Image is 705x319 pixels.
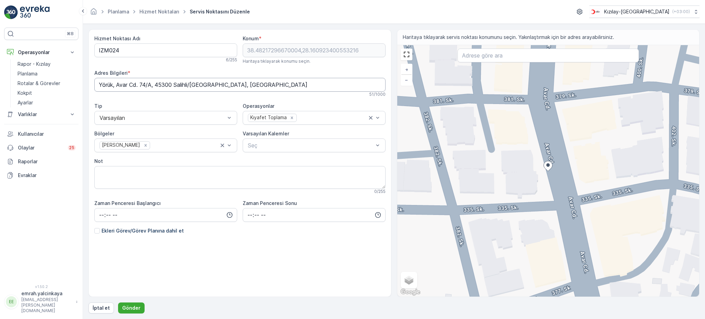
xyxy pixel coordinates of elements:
[102,227,184,234] p: Ekleri Görev/Görev Planına dahil et
[4,155,78,168] a: Raporlar
[243,103,274,109] label: Operasyonlar
[401,64,412,75] a: Yakınlaştır
[122,305,140,311] p: Gönder
[108,9,129,14] a: Planlama
[15,69,78,79] a: Planlama
[94,35,140,41] label: Hizmet Noktası Adı
[18,99,33,106] p: Ayarlar
[20,6,50,19] img: logo_light-DOdMpM7g.png
[118,302,145,313] button: Gönder
[142,142,149,148] div: Remove Manisa Salihli
[94,70,128,76] label: Adres Bilgileri
[18,90,32,96] p: Kokpit
[69,145,74,151] p: 25
[374,189,386,194] p: 0 / 255
[589,8,601,16] img: k%C4%B1z%C4%B1lay_jywRncg.png
[18,131,76,137] p: Kullanıcılar
[100,142,141,149] div: [PERSON_NAME]
[4,290,78,313] button: EEemrah.yalcinkaya[EMAIL_ADDRESS][PERSON_NAME][DOMAIN_NAME]
[4,127,78,141] a: Kullanıcılar
[243,200,297,206] label: Zaman Penceresi Sonu
[401,272,417,288] a: Layers
[248,114,288,121] div: Kıyafet Toplama
[94,131,114,136] label: Bölgeler
[4,45,78,59] button: Operasyonlar
[243,131,289,136] label: Varsayılan Kalemler
[226,57,237,63] p: 6 / 255
[369,92,386,97] p: 51 / 1000
[672,9,690,14] p: ( +03:00 )
[21,290,72,297] p: emrah.yalcinkaya
[18,70,38,77] p: Planlama
[399,288,422,297] a: Bu bölgeyi Google Haritalar'da açın (yeni pencerede açılır)
[94,200,161,206] label: Zaman Penceresi Başlangıcı
[6,296,17,307] div: EE
[18,172,76,179] p: Evraklar
[4,168,78,182] a: Evraklar
[18,49,65,56] p: Operasyonlar
[21,297,72,313] p: [EMAIL_ADDRESS][PERSON_NAME][DOMAIN_NAME]
[4,285,78,289] span: v 1.50.2
[589,6,699,18] button: Kızılay-[GEOGRAPHIC_DATA](+03:00)
[67,31,74,37] p: ⌘B
[94,103,102,109] label: Tip
[4,107,78,121] button: Varlıklar
[18,111,65,118] p: Varlıklar
[15,98,78,107] a: Ayarlar
[405,66,408,72] span: +
[4,141,78,155] a: Olaylar25
[15,88,78,98] a: Kokpit
[243,35,259,41] label: Konum
[243,59,311,64] span: Haritaya tıklayarak konumu seçin.
[93,305,110,311] p: İptal et
[94,158,103,164] label: Not
[403,34,614,41] span: Haritaya tıklayarak servis noktası konumunu seçin. Yakınlaştırmak için bir adres arayabilirsiniz.
[188,8,251,15] span: Servis Noktasını Düzenle
[18,158,76,165] p: Raporlar
[457,49,639,62] input: Adrese göre ara
[15,79,78,88] a: Rotalar & Görevler
[90,10,97,16] a: Ana Sayfa
[15,59,78,69] a: Rapor - Kızılay
[88,302,114,313] button: İptal et
[18,144,64,151] p: Olaylar
[18,80,60,87] p: Rotalar & Görevler
[399,288,422,297] img: Google
[405,77,408,83] span: −
[604,8,670,15] p: Kızılay-[GEOGRAPHIC_DATA]
[139,9,179,14] a: Hizmet Noktaları
[4,6,18,19] img: logo
[248,141,373,150] p: Seç
[18,61,51,68] p: Rapor - Kızılay
[288,115,296,121] div: Remove Kıyafet Toplama
[401,49,412,60] a: View Fullscreen
[401,75,412,85] a: Uzaklaştır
